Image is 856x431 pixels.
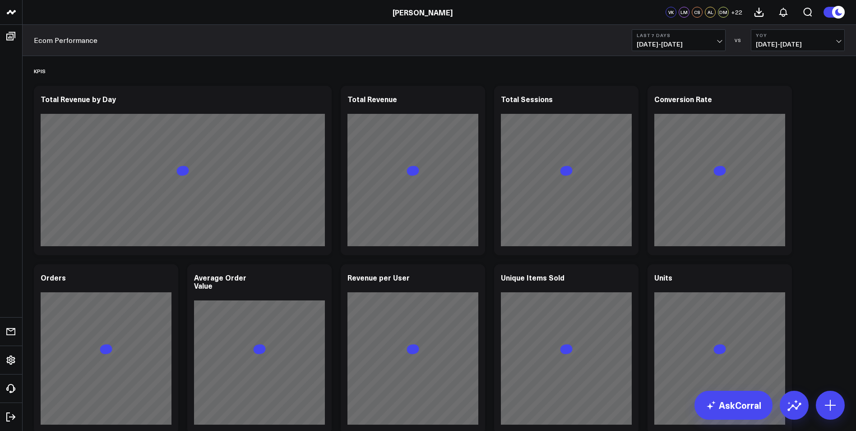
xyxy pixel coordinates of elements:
[692,7,703,18] div: CS
[751,29,845,51] button: YoY[DATE]-[DATE]
[347,272,410,282] div: Revenue per User
[34,61,46,81] div: KPIS
[194,272,246,290] div: Average Order Value
[731,9,742,15] span: + 22
[637,41,721,48] span: [DATE] - [DATE]
[654,94,712,104] div: Conversion Rate
[679,7,689,18] div: LM
[41,94,116,104] div: Total Revenue by Day
[756,33,840,38] b: YoY
[756,41,840,48] span: [DATE] - [DATE]
[654,272,672,282] div: Units
[501,272,564,282] div: Unique Items Sold
[705,7,716,18] div: AL
[694,391,773,420] a: AskCorral
[730,37,746,43] div: VS
[501,94,553,104] div: Total Sessions
[632,29,726,51] button: Last 7 Days[DATE]-[DATE]
[718,7,729,18] div: DM
[637,33,721,38] b: Last 7 Days
[393,7,453,17] a: [PERSON_NAME]
[347,94,397,104] div: Total Revenue
[41,272,66,282] div: Orders
[731,7,742,18] button: +22
[34,35,97,45] a: Ecom Performance
[666,7,676,18] div: VK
